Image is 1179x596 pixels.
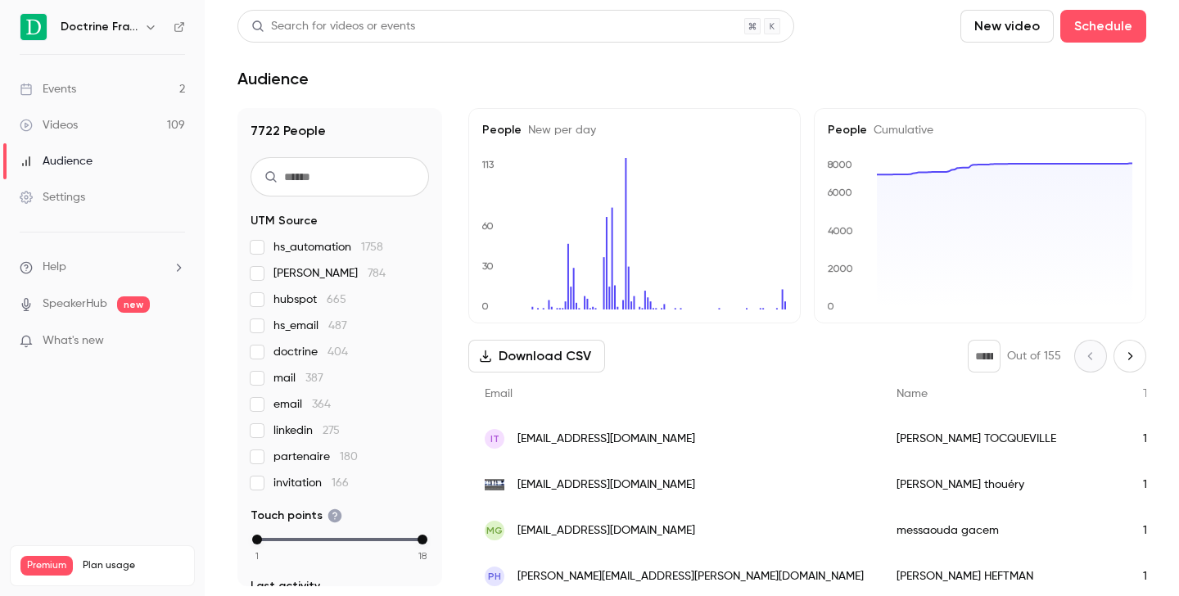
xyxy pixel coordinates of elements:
[1007,348,1061,364] p: Out of 155
[20,259,185,276] li: help-dropdown-opener
[328,320,347,332] span: 487
[20,14,47,40] img: Doctrine France
[1113,340,1146,372] button: Next page
[273,370,323,386] span: mail
[323,425,340,436] span: 275
[517,476,695,494] span: [EMAIL_ADDRESS][DOMAIN_NAME]
[488,569,501,584] span: PH
[828,122,1132,138] h5: People
[867,124,933,136] span: Cumulative
[468,340,605,372] button: Download CSV
[522,124,596,136] span: New per day
[237,69,309,88] h1: Audience
[61,19,138,35] h6: Doctrine France
[827,159,852,170] text: 8000
[273,318,347,334] span: hs_email
[960,10,1054,43] button: New video
[255,549,259,563] span: 1
[251,18,415,35] div: Search for videos or events
[20,117,78,133] div: Videos
[273,422,340,439] span: linkedin
[20,81,76,97] div: Events
[20,556,73,576] span: Premium
[327,346,348,358] span: 404
[251,578,320,594] span: Last activity
[312,399,331,410] span: 364
[880,462,1127,508] div: [PERSON_NAME] thouéry
[481,220,494,232] text: 60
[828,263,853,274] text: 2000
[1060,10,1146,43] button: Schedule
[252,535,262,544] div: min
[20,153,93,169] div: Audience
[43,259,66,276] span: Help
[273,265,386,282] span: [PERSON_NAME]
[880,508,1127,553] div: messaouda gacem
[20,189,85,205] div: Settings
[273,239,383,255] span: hs_automation
[305,372,323,384] span: 387
[327,294,346,305] span: 665
[273,291,346,308] span: hubspot
[418,535,427,544] div: max
[481,159,495,170] text: 113
[361,242,383,253] span: 1758
[827,187,852,198] text: 6000
[251,121,429,141] h1: 7722 People
[827,300,834,312] text: 0
[165,334,185,349] iframe: Noticeable Trigger
[485,475,504,494] img: thouery-avocats.com
[273,396,331,413] span: email
[43,296,107,313] a: SpeakerHub
[828,225,853,237] text: 4000
[880,416,1127,462] div: [PERSON_NAME] TOCQUEVILLE
[83,559,184,572] span: Plan usage
[340,451,358,463] span: 180
[485,388,513,400] span: Email
[897,388,928,400] span: Name
[481,300,489,312] text: 0
[273,475,349,491] span: invitation
[418,549,427,563] span: 18
[273,344,348,360] span: doctrine
[251,213,318,229] span: UTM Source
[332,477,349,489] span: 166
[251,508,342,524] span: Touch points
[517,431,695,448] span: [EMAIL_ADDRESS][DOMAIN_NAME]
[482,122,787,138] h5: People
[517,522,695,540] span: [EMAIL_ADDRESS][DOMAIN_NAME]
[486,523,503,538] span: mg
[517,568,864,585] span: [PERSON_NAME][EMAIL_ADDRESS][PERSON_NAME][DOMAIN_NAME]
[273,449,358,465] span: partenaire
[482,260,494,272] text: 30
[117,296,150,313] span: new
[490,431,499,446] span: IT
[43,332,104,350] span: What's new
[368,268,386,279] span: 784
